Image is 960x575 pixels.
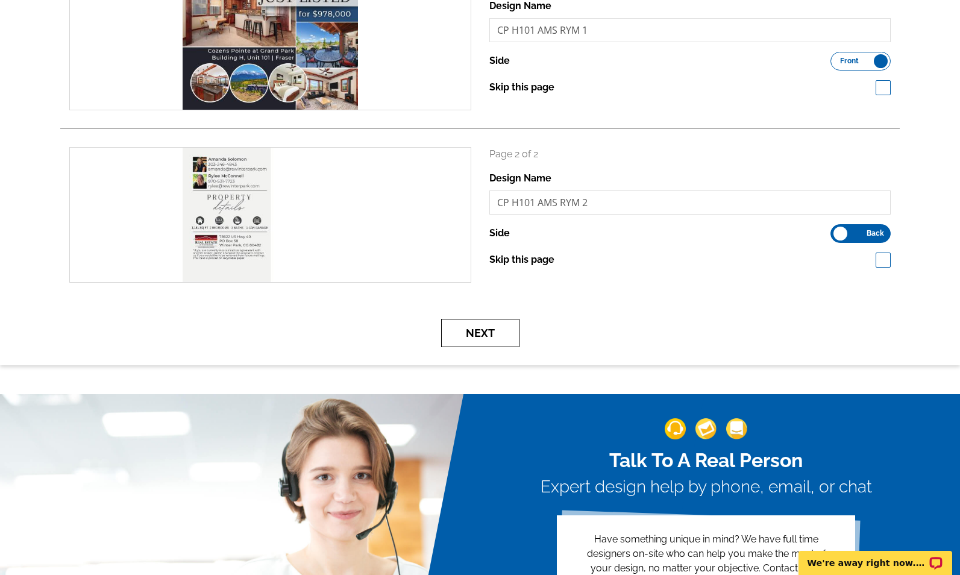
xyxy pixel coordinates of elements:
[791,537,960,575] iframe: LiveChat chat widget
[541,477,872,497] h3: Expert design help by phone, email, or chat
[489,253,554,267] label: Skip this page
[489,171,551,186] label: Design Name
[489,80,554,95] label: Skip this page
[441,319,519,347] button: Next
[489,147,891,162] p: Page 2 of 2
[489,226,510,240] label: Side
[489,190,891,215] input: File Name
[489,54,510,68] label: Side
[695,418,717,439] img: support-img-2.png
[840,58,859,64] span: Front
[489,18,891,42] input: File Name
[726,418,747,439] img: support-img-3_1.png
[665,418,686,439] img: support-img-1.png
[541,449,872,472] h2: Talk To A Real Person
[867,230,884,236] span: Back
